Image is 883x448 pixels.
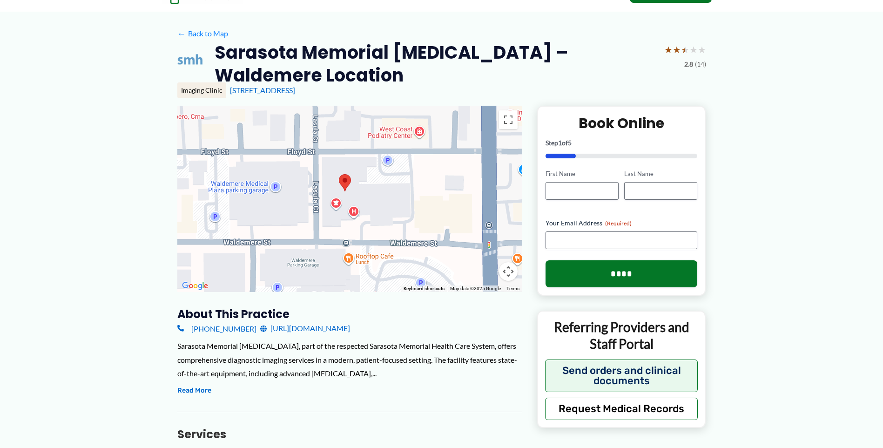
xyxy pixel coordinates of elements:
img: Google [180,280,210,292]
a: Terms (opens in new tab) [506,286,519,291]
h3: About this practice [177,307,522,321]
p: Referring Providers and Staff Portal [545,319,698,353]
span: ★ [689,41,698,58]
h3: Services [177,427,522,441]
label: Last Name [624,170,697,178]
a: [PHONE_NUMBER] [177,321,256,335]
div: Imaging Clinic [177,82,226,98]
h2: Book Online [546,114,698,132]
span: ★ [673,41,681,58]
button: Toggle fullscreen view [499,110,518,129]
button: Keyboard shortcuts [404,285,445,292]
button: Request Medical Records [545,398,698,420]
span: ★ [681,41,689,58]
span: ★ [664,41,673,58]
p: Step of [546,140,698,146]
a: Open this area in Google Maps (opens a new window) [180,280,210,292]
span: (Required) [605,220,632,227]
span: Map data ©2025 Google [450,286,501,291]
button: Map camera controls [499,262,518,281]
span: 5 [568,139,572,147]
span: ★ [698,41,706,58]
a: [URL][DOMAIN_NAME] [260,321,350,335]
a: [STREET_ADDRESS] [230,86,295,95]
div: Sarasota Memorial [MEDICAL_DATA], part of the respected Sarasota Memorial Health Care System, off... [177,339,522,380]
span: ← [177,29,186,38]
a: ←Back to Map [177,27,228,41]
button: Send orders and clinical documents [545,360,698,392]
span: 1 [558,139,562,147]
button: Read More [177,385,211,396]
label: Your Email Address [546,218,698,228]
label: First Name [546,170,619,178]
span: (14) [695,58,706,70]
span: 2.8 [684,58,693,70]
h2: Sarasota Memorial [MEDICAL_DATA] – Waldemere Location [215,41,656,87]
